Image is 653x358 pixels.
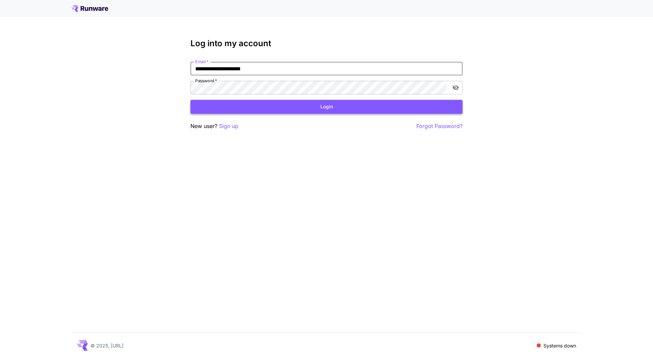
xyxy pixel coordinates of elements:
button: toggle password visibility [450,82,462,94]
button: Sign up [219,122,238,130]
p: Systems down [543,342,576,349]
button: Login [190,100,463,114]
label: Email [195,59,208,65]
p: © 2025, [URL] [90,342,123,349]
label: Password [195,78,217,84]
button: Forgot Password? [416,122,463,130]
h3: Log into my account [190,39,463,48]
p: New user? [190,122,238,130]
